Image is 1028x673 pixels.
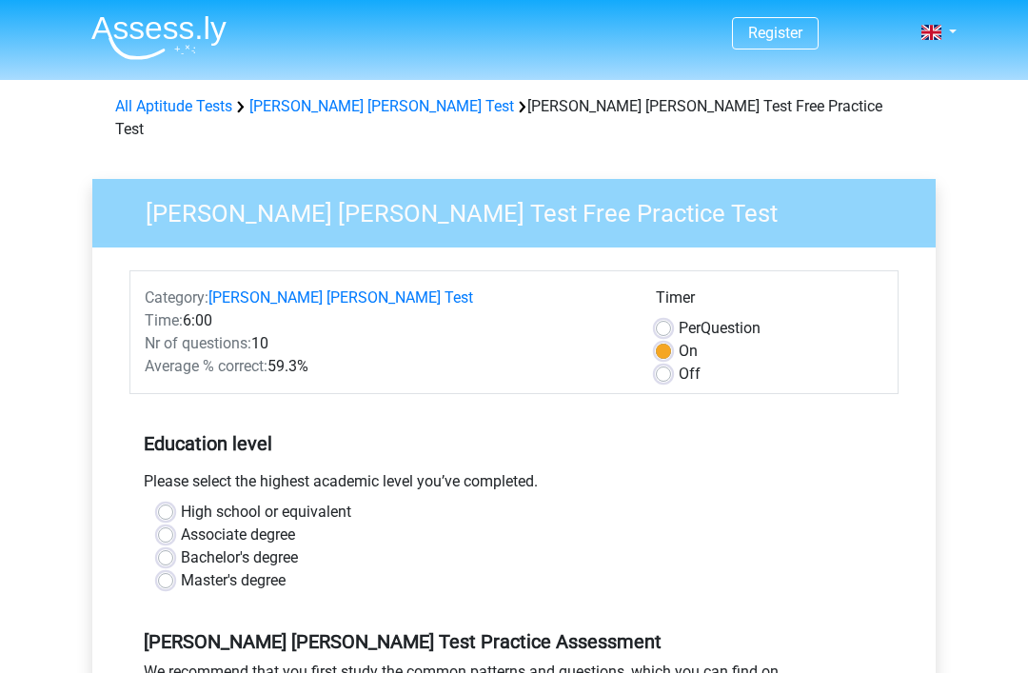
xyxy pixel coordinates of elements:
label: On [679,340,698,363]
a: [PERSON_NAME] [PERSON_NAME] Test [249,97,514,115]
a: Register [748,24,802,42]
h5: [PERSON_NAME] [PERSON_NAME] Test Practice Assessment [144,630,884,653]
label: Bachelor's degree [181,546,298,569]
a: [PERSON_NAME] [PERSON_NAME] Test [208,288,473,307]
div: [PERSON_NAME] [PERSON_NAME] Test Free Practice Test [108,95,920,141]
label: High school or equivalent [181,501,351,524]
a: All Aptitude Tests [115,97,232,115]
span: Category: [145,288,208,307]
label: Question [679,317,761,340]
div: 59.3% [130,355,642,378]
span: Nr of questions: [145,334,251,352]
img: Assessly [91,15,227,60]
div: Timer [656,287,883,317]
label: Associate degree [181,524,295,546]
div: 10 [130,332,642,355]
div: Please select the highest academic level you’ve completed. [129,470,899,501]
h3: [PERSON_NAME] [PERSON_NAME] Test Free Practice Test [123,191,921,228]
span: Average % correct: [145,357,267,375]
label: Master's degree [181,569,286,592]
div: 6:00 [130,309,642,332]
label: Off [679,363,701,386]
h5: Education level [144,425,884,463]
span: Time: [145,311,183,329]
span: Per [679,319,701,337]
